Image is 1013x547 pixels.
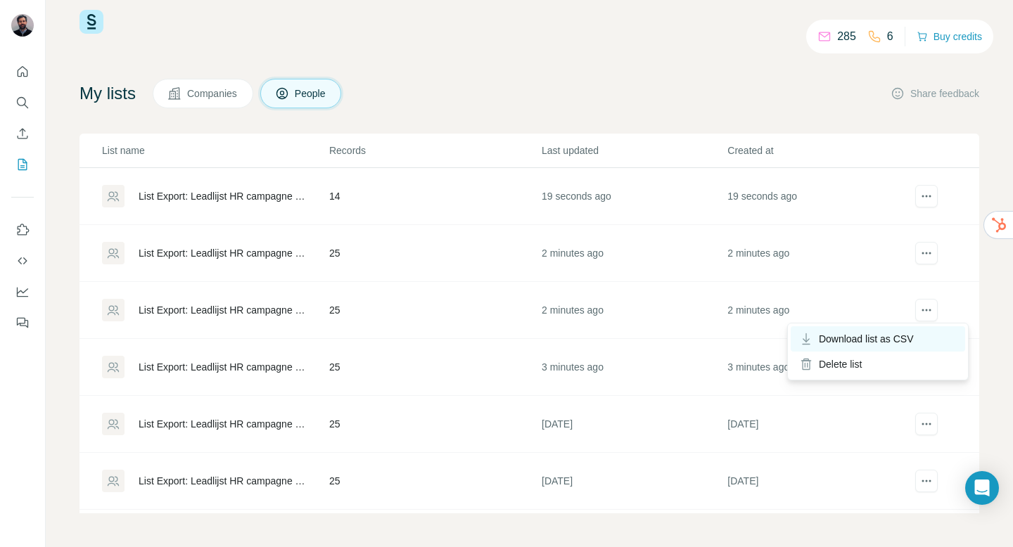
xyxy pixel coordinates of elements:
[727,168,912,225] td: 19 seconds ago
[727,453,912,510] td: [DATE]
[329,396,541,453] td: 25
[11,14,34,37] img: Avatar
[139,189,305,203] div: List Export: Leadlijst HR campagne - [DATE] 13:08
[837,28,856,45] p: 285
[541,225,727,282] td: 2 minutes ago
[102,143,328,157] p: List name
[915,242,938,264] button: actions
[11,279,34,304] button: Dashboard
[727,143,912,157] p: Created at
[79,82,136,105] h4: My lists
[329,168,541,225] td: 14
[542,143,726,157] p: Last updated
[917,27,982,46] button: Buy credits
[11,59,34,84] button: Quick start
[915,299,938,321] button: actions
[541,168,727,225] td: 19 seconds ago
[11,248,34,273] button: Use Surfe API
[11,152,34,177] button: My lists
[727,396,912,453] td: [DATE]
[541,282,727,339] td: 2 minutes ago
[541,453,727,510] td: [DATE]
[727,225,912,282] td: 2 minutes ago
[11,90,34,115] button: Search
[187,86,238,101] span: Companies
[11,217,34,243] button: Use Surfe on LinkedIn
[139,246,305,260] div: List Export: Leadlijst HR campagne - [DATE] 13:07
[79,10,103,34] img: Surfe Logo
[295,86,327,101] span: People
[329,143,540,157] p: Records
[819,332,914,346] span: Download list as CSV
[965,471,999,505] div: Open Intercom Messenger
[727,282,912,339] td: 2 minutes ago
[887,28,893,45] p: 6
[727,339,912,396] td: 3 minutes ago
[915,470,938,492] button: actions
[139,417,305,431] div: List Export: Leadlijst HR campagne - [DATE] 11:05
[791,352,965,377] div: Delete list
[11,121,34,146] button: Enrich CSV
[329,453,541,510] td: 25
[329,282,541,339] td: 25
[891,86,979,101] button: Share feedback
[915,185,938,207] button: actions
[139,303,305,317] div: List Export: Leadlijst HR campagne - [DATE] 13:07
[11,310,34,335] button: Feedback
[541,396,727,453] td: [DATE]
[541,339,727,396] td: 3 minutes ago
[329,339,541,396] td: 25
[915,413,938,435] button: actions
[139,360,305,374] div: List Export: Leadlijst HR campagne - [DATE] 13:05
[329,225,541,282] td: 25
